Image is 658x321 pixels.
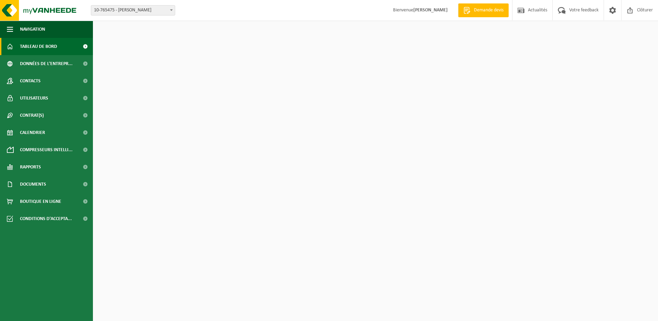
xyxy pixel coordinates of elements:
span: Conditions d'accepta... [20,210,72,227]
a: Demande devis [458,3,509,17]
span: Demande devis [472,7,505,14]
span: Compresseurs intelli... [20,141,73,158]
span: Contacts [20,72,41,90]
span: Rapports [20,158,41,176]
span: 10-765475 - HESBAYE FROST - GEER [91,5,175,15]
span: Navigation [20,21,45,38]
span: Contrat(s) [20,107,44,124]
span: Données de l'entrepr... [20,55,73,72]
span: Calendrier [20,124,45,141]
span: 10-765475 - HESBAYE FROST - GEER [91,6,175,15]
span: Utilisateurs [20,90,48,107]
strong: [PERSON_NAME] [413,8,448,13]
span: Boutique en ligne [20,193,61,210]
span: Documents [20,176,46,193]
span: Tableau de bord [20,38,57,55]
